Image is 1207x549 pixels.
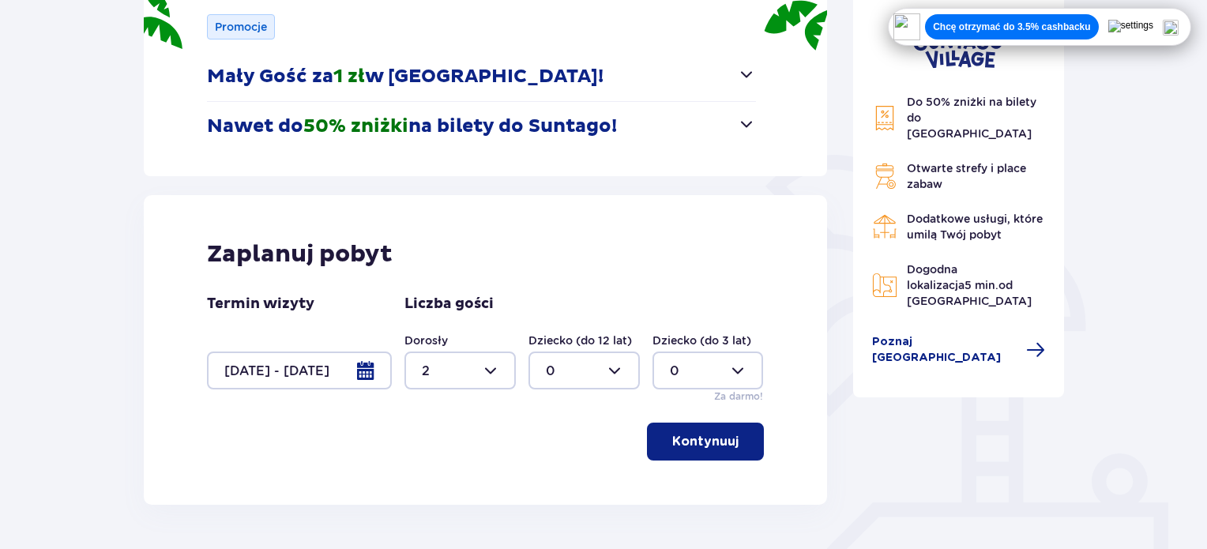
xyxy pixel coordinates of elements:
a: Poznaj [GEOGRAPHIC_DATA] [872,334,1046,366]
p: Liczba gości [404,295,494,314]
span: 5 min. [964,279,998,291]
p: Za darmo! [714,389,763,404]
span: Poznaj [GEOGRAPHIC_DATA] [872,334,1017,366]
img: Grill Icon [872,164,897,189]
img: Discount Icon [872,105,897,131]
button: Nawet do50% zniżkina bilety do Suntago! [207,102,756,151]
img: Restaurant Icon [872,214,897,239]
button: Mały Gość za1 złw [GEOGRAPHIC_DATA]! [207,52,756,101]
span: Otwarte strefy i place zabaw [907,162,1026,190]
img: Map Icon [872,273,897,298]
span: Do 50% zniżki na bilety do [GEOGRAPHIC_DATA] [907,96,1036,140]
span: Dogodna lokalizacja od [GEOGRAPHIC_DATA] [907,263,1032,307]
label: Dorosły [404,333,448,348]
p: Promocje [215,19,267,35]
span: 1 zł [333,65,365,88]
label: Dziecko (do 3 lat) [652,333,751,348]
button: Kontynuuj [647,423,764,461]
p: Nawet do na bilety do Suntago! [207,115,617,138]
p: Zaplanuj pobyt [207,239,393,269]
span: Dodatkowe usługi, które umilą Twój pobyt [907,212,1043,241]
label: Dziecko (do 12 lat) [528,333,632,348]
p: Kontynuuj [672,433,739,450]
p: Termin wizyty [207,295,314,314]
span: 50% zniżki [303,115,408,138]
p: Mały Gość za w [GEOGRAPHIC_DATA]! [207,65,603,88]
